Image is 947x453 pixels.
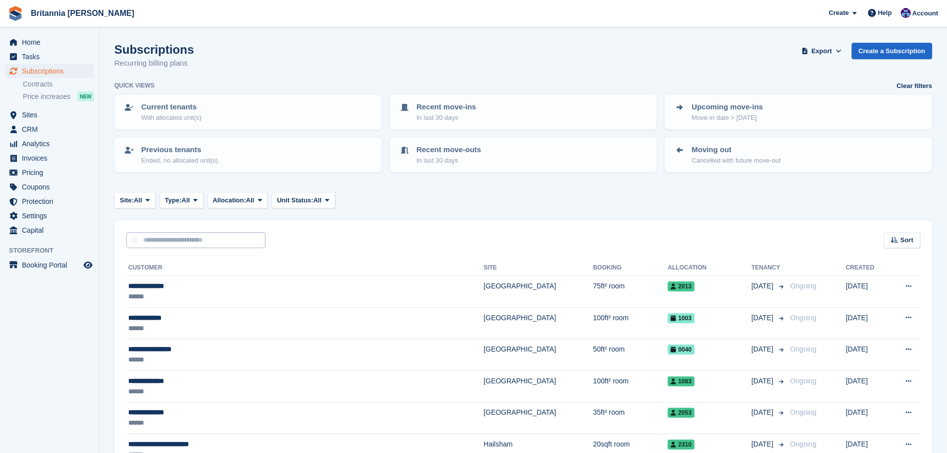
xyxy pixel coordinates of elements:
[22,50,82,64] span: Tasks
[207,192,268,208] button: Allocation: All
[593,276,668,308] td: 75ft² room
[115,138,381,171] a: Previous tenants Ended, no allocated unit(s)
[22,122,82,136] span: CRM
[8,6,23,21] img: stora-icon-8386f47178a22dfd0bd8f6a31ec36ba5ce8667c1dd55bd0f319d3a0aa187defe.svg
[691,101,763,113] p: Upcoming move-ins
[277,195,313,205] span: Unit Status:
[790,408,816,416] span: Ongoing
[213,195,246,205] span: Allocation:
[666,138,931,171] a: Moving out Cancelled with future move-out
[5,108,94,122] a: menu
[846,339,888,371] td: [DATE]
[691,144,780,156] p: Moving out
[790,377,816,385] span: Ongoing
[829,8,849,18] span: Create
[900,235,913,245] span: Sort
[790,282,816,290] span: Ongoing
[484,339,593,371] td: [GEOGRAPHIC_DATA]
[22,151,82,165] span: Invoices
[23,91,94,102] a: Price increases NEW
[391,138,656,171] a: Recent move-outs In last 30 days
[751,313,775,323] span: [DATE]
[668,281,694,291] span: 2013
[5,209,94,223] a: menu
[800,43,844,59] button: Export
[666,95,931,128] a: Upcoming move-ins Move-in date > [DATE]
[484,260,593,276] th: Site
[484,276,593,308] td: [GEOGRAPHIC_DATA]
[141,144,218,156] p: Previous tenants
[901,8,911,18] img: Becca Clark
[668,440,694,450] span: 2310
[22,180,82,194] span: Coupons
[22,223,82,237] span: Capital
[846,402,888,434] td: [DATE]
[120,195,134,205] span: Site:
[691,113,763,123] p: Move-in date > [DATE]
[126,260,484,276] th: Customer
[417,144,481,156] p: Recent move-outs
[751,344,775,355] span: [DATE]
[912,8,938,18] span: Account
[668,345,694,355] span: 0040
[391,95,656,128] a: Recent move-ins In last 30 days
[668,313,694,323] span: 1003
[790,345,816,353] span: Ongoing
[846,260,888,276] th: Created
[668,408,694,418] span: 2053
[5,223,94,237] a: menu
[5,137,94,151] a: menu
[593,260,668,276] th: Booking
[751,260,786,276] th: Tenancy
[417,101,476,113] p: Recent move-ins
[5,35,94,49] a: menu
[22,166,82,180] span: Pricing
[846,370,888,402] td: [DATE]
[852,43,932,59] a: Create a Subscription
[593,402,668,434] td: 35ft² room
[5,64,94,78] a: menu
[790,440,816,448] span: Ongoing
[23,80,94,89] a: Contracts
[5,122,94,136] a: menu
[22,258,82,272] span: Booking Portal
[417,113,476,123] p: In last 30 days
[82,259,94,271] a: Preview store
[5,194,94,208] a: menu
[484,402,593,434] td: [GEOGRAPHIC_DATA]
[5,151,94,165] a: menu
[114,58,194,69] p: Recurring billing plans
[5,166,94,180] a: menu
[593,339,668,371] td: 50ft² room
[246,195,255,205] span: All
[141,113,201,123] p: With allocated unit(s)
[141,101,201,113] p: Current tenants
[115,95,381,128] a: Current tenants With allocated unit(s)
[5,180,94,194] a: menu
[27,5,138,21] a: Britannia [PERSON_NAME]
[271,192,335,208] button: Unit Status: All
[5,50,94,64] a: menu
[593,307,668,339] td: 100ft² room
[22,64,82,78] span: Subscriptions
[691,156,780,166] p: Cancelled with future move-out
[751,376,775,386] span: [DATE]
[313,195,322,205] span: All
[181,195,190,205] span: All
[23,92,71,101] span: Price increases
[417,156,481,166] p: In last 30 days
[114,81,155,90] h6: Quick views
[165,195,182,205] span: Type:
[846,307,888,339] td: [DATE]
[896,81,932,91] a: Clear filters
[811,46,832,56] span: Export
[22,108,82,122] span: Sites
[484,370,593,402] td: [GEOGRAPHIC_DATA]
[751,281,775,291] span: [DATE]
[846,276,888,308] td: [DATE]
[160,192,203,208] button: Type: All
[751,439,775,450] span: [DATE]
[22,194,82,208] span: Protection
[878,8,892,18] span: Help
[484,307,593,339] td: [GEOGRAPHIC_DATA]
